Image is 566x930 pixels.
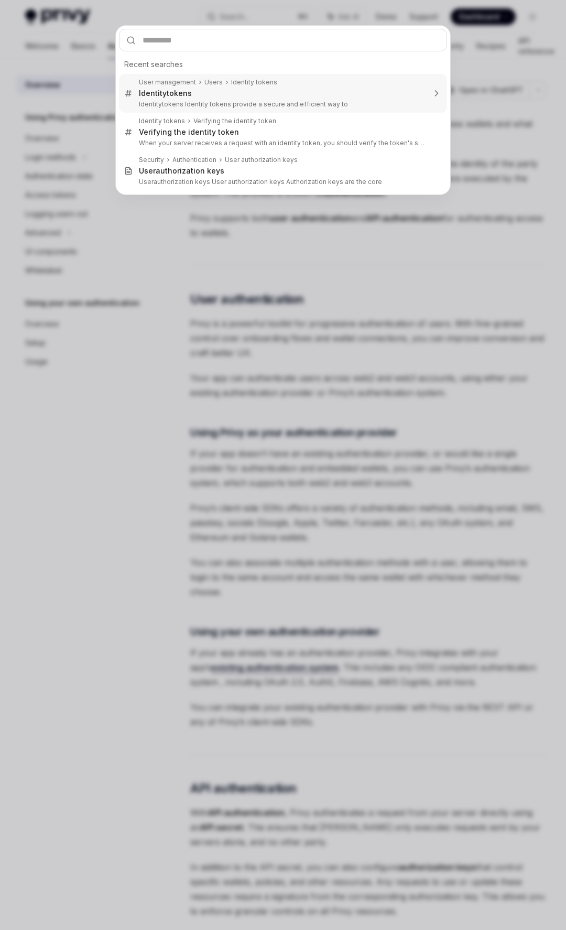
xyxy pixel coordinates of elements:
div: Identity s [139,89,192,98]
div: Identity tokens [231,78,277,86]
b: Verify [139,127,160,136]
div: Users [204,78,223,86]
div: Security [139,156,164,164]
b: User [139,178,154,186]
b: token [162,100,180,108]
div: authorization keys [139,166,224,176]
p: When your server receives a request with an identity token, you should verify the token's signature [139,139,425,147]
div: User management [139,78,196,86]
b: User [139,166,156,175]
div: User authorization keys [225,156,298,164]
div: Identity tokens [139,117,185,125]
div: ing the identity token [193,117,276,125]
span: Recent searches [124,59,183,70]
p: Identity s Identity tokens provide a secure and efficient way to [139,100,425,109]
div: ing the identity token [139,127,239,137]
b: Verify [193,117,211,125]
p: authorization keys User authorization keys Authorization keys are the core [139,178,425,186]
div: Authentication [172,156,216,164]
b: token [167,89,188,98]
